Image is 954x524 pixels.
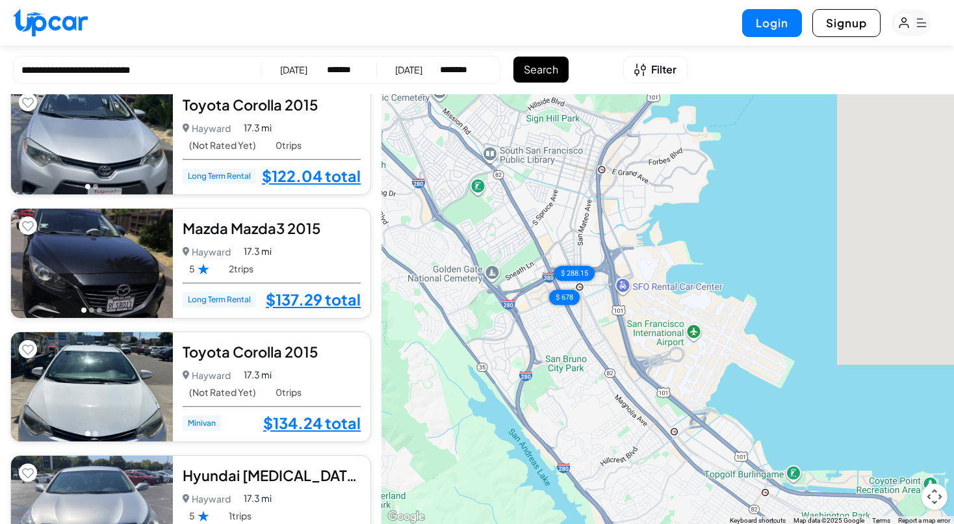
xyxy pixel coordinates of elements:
[81,308,86,313] button: Go to photo 1
[19,93,37,111] button: Add to favorites
[793,517,864,524] span: Map data ©2025 Google
[244,368,272,382] span: 17.3 mi
[229,263,253,274] span: 2 trips
[85,431,90,436] button: Go to photo 1
[280,63,307,76] div: [DATE]
[183,95,361,114] div: Toyota Corolla 2015
[89,308,94,313] button: Go to photo 2
[266,291,361,308] a: $137.29 total
[262,168,361,185] a: $122.04 total
[244,121,272,135] span: 17.3 mi
[183,242,231,261] p: Hayward
[183,465,361,485] div: Hyundai [MEDICAL_DATA] 2014
[198,510,209,521] img: Star Rating
[93,184,98,189] button: Go to photo 2
[898,517,950,524] a: Report a map error
[812,9,881,37] button: Signup
[742,9,802,37] button: Login
[11,332,173,441] img: Car Image
[19,464,37,482] button: Add to favorites
[11,209,173,318] img: Car Image
[183,490,231,508] p: Hayward
[244,244,272,258] span: 17.3 mi
[623,56,688,83] button: Open filters
[13,8,88,36] img: Upcar Logo
[183,415,221,431] span: Minivan
[263,415,361,432] a: $134.24 total
[189,510,209,521] span: 5
[183,342,361,361] div: Toyota Corolla 2015
[229,510,251,521] span: 1 trips
[651,62,677,77] span: Filter
[11,85,173,194] img: Car Image
[183,218,361,238] div: Mazda Mazda3 2015
[395,63,422,76] div: [DATE]
[183,292,256,308] span: Long Term Rental
[244,491,272,505] span: 17.3 mi
[276,140,302,151] span: 0 trips
[513,57,569,83] button: Search
[19,340,37,358] button: Add to favorites
[183,119,231,137] p: Hayward
[189,263,209,274] span: 5
[276,387,302,398] span: 0 trips
[93,431,98,436] button: Go to photo 2
[922,484,948,510] button: Map camera controls
[19,216,37,235] button: Add to favorites
[189,140,256,151] span: (Not Rated Yet)
[97,308,102,313] button: Go to photo 3
[872,517,890,524] a: Terms (opens in new tab)
[554,266,595,281] div: $ 288.15
[85,184,90,189] button: Go to photo 1
[189,387,256,398] span: (Not Rated Yet)
[183,366,231,384] p: Hayward
[183,168,256,184] span: Long Term Rental
[549,290,580,305] div: $ 678
[198,263,209,274] img: Star Rating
